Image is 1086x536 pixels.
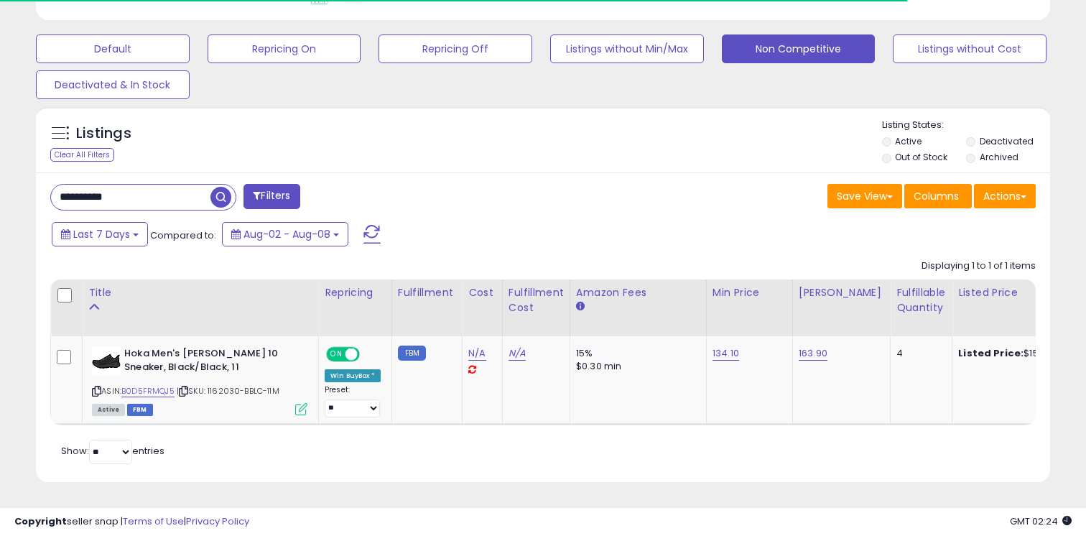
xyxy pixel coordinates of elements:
[896,347,941,360] div: 4
[73,227,130,241] span: Last 7 Days
[882,119,1051,132] p: Listing States:
[124,347,299,377] b: Hoka Men's [PERSON_NAME] 10 Sneaker, Black/Black, 11
[398,346,426,361] small: FBM
[14,514,67,528] strong: Copyright
[576,300,585,313] small: Amazon Fees.
[958,347,1077,360] div: $154.94
[127,404,153,416] span: FBM
[325,285,386,300] div: Repricing
[895,151,947,163] label: Out of Stock
[980,151,1018,163] label: Archived
[576,347,695,360] div: 15%
[713,285,786,300] div: Min Price
[88,285,312,300] div: Title
[904,184,972,208] button: Columns
[325,369,381,382] div: Win BuyBox *
[713,346,739,361] a: 134.10
[509,346,526,361] a: N/A
[92,347,121,376] img: 31FAz4XL4+L._SL40_.jpg
[550,34,704,63] button: Listings without Min/Max
[36,70,190,99] button: Deactivated & In Stock
[896,285,946,315] div: Fulfillable Quantity
[958,285,1082,300] div: Listed Price
[243,227,330,241] span: Aug-02 - Aug-08
[222,222,348,246] button: Aug-02 - Aug-08
[325,385,381,417] div: Preset:
[123,514,184,528] a: Terms of Use
[722,34,876,63] button: Non Competitive
[468,346,486,361] a: N/A
[914,189,959,203] span: Columns
[980,135,1034,147] label: Deactivated
[398,285,456,300] div: Fulfillment
[799,285,884,300] div: [PERSON_NAME]
[52,222,148,246] button: Last 7 Days
[208,34,361,63] button: Repricing On
[36,34,190,63] button: Default
[150,228,216,242] span: Compared to:
[379,34,532,63] button: Repricing Off
[958,346,1024,360] b: Listed Price:
[509,285,564,315] div: Fulfillment Cost
[61,444,164,458] span: Show: entries
[358,348,381,361] span: OFF
[827,184,902,208] button: Save View
[468,285,496,300] div: Cost
[974,184,1036,208] button: Actions
[893,34,1046,63] button: Listings without Cost
[121,385,175,397] a: B0D5FRMQJ5
[922,259,1036,273] div: Displaying 1 to 1 of 1 items
[576,360,695,373] div: $0.30 min
[895,135,922,147] label: Active
[177,385,279,397] span: | SKU: 1162030-BBLC-11M
[92,347,307,414] div: ASIN:
[328,348,345,361] span: ON
[799,346,827,361] a: 163.90
[1010,514,1072,528] span: 2025-08-16 02:24 GMT
[76,124,131,144] h5: Listings
[50,148,114,162] div: Clear All Filters
[14,515,249,529] div: seller snap | |
[243,184,300,209] button: Filters
[576,285,700,300] div: Amazon Fees
[186,514,249,528] a: Privacy Policy
[92,404,125,416] span: All listings currently available for purchase on Amazon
